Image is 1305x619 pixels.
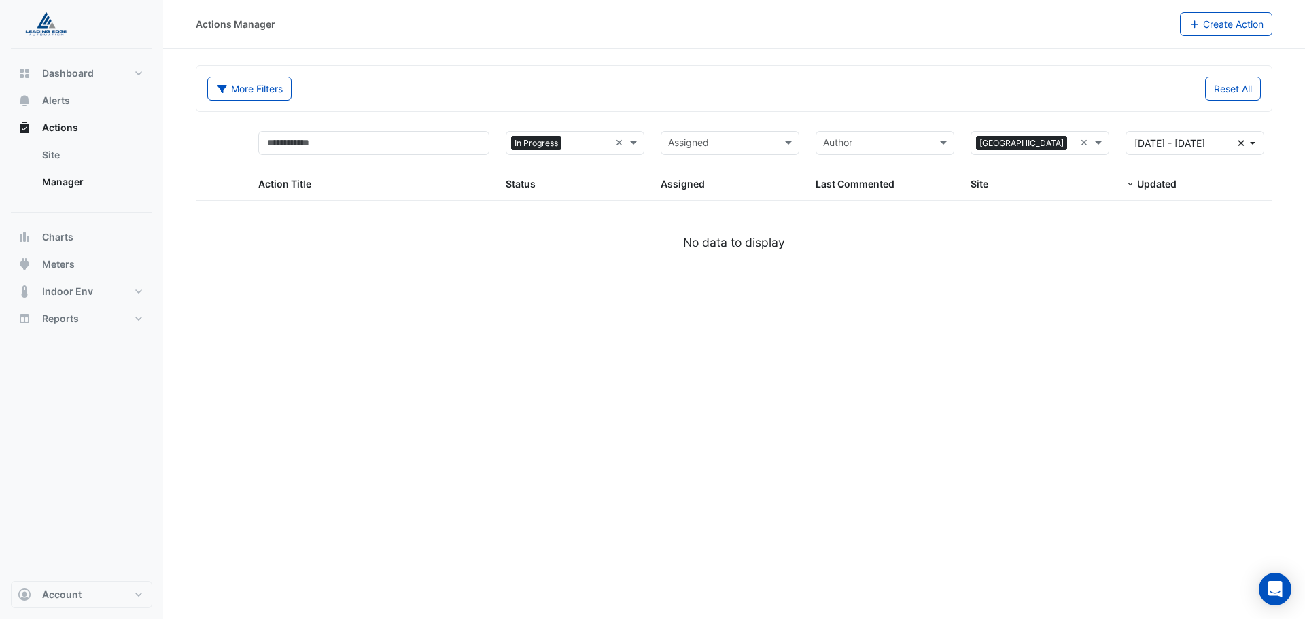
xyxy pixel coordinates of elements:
span: Dashboard [42,67,94,80]
button: Indoor Env [11,278,152,305]
div: Actions [11,141,152,201]
span: Alerts [42,94,70,107]
app-icon: Meters [18,258,31,271]
button: Reports [11,305,152,332]
span: Status [506,178,536,190]
span: 01 Mar 25 - 31 May 25 [1134,137,1205,149]
button: [DATE] - [DATE] [1126,131,1264,155]
app-icon: Actions [18,121,31,135]
span: Site [971,178,988,190]
span: Charts [42,230,73,244]
app-icon: Indoor Env [18,285,31,298]
a: Manager [31,169,152,196]
button: Reset All [1205,77,1261,101]
span: Clear [1080,135,1092,151]
app-icon: Dashboard [18,67,31,80]
span: Assigned [661,178,705,190]
a: Site [31,141,152,169]
div: Actions Manager [196,17,275,31]
span: Updated [1137,178,1177,190]
span: Actions [42,121,78,135]
button: Create Action [1180,12,1273,36]
span: Action Title [258,178,311,190]
fa-icon: Clear [1238,136,1245,150]
img: Company Logo [16,11,77,38]
button: Actions [11,114,152,141]
app-icon: Reports [18,312,31,325]
span: Clear [615,135,627,151]
button: Meters [11,251,152,278]
button: Dashboard [11,60,152,87]
button: Account [11,581,152,608]
span: [GEOGRAPHIC_DATA] [976,136,1067,151]
span: Account [42,588,82,601]
span: Last Commented [816,178,894,190]
span: In Progress [511,136,561,151]
app-icon: Alerts [18,94,31,107]
button: More Filters [207,77,292,101]
button: Charts [11,224,152,251]
div: No data to display [196,234,1272,251]
span: Meters [42,258,75,271]
div: Open Intercom Messenger [1259,573,1291,605]
span: Indoor Env [42,285,93,298]
button: Alerts [11,87,152,114]
app-icon: Charts [18,230,31,244]
span: Reports [42,312,79,325]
